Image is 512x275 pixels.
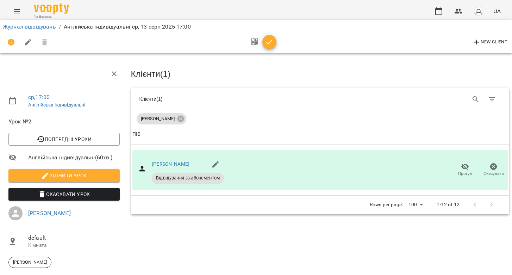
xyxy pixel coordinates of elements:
[64,23,191,31] p: Англійська індивідуальні ср, 13 серп 2025 17:00
[28,234,120,242] span: default
[137,113,186,124] div: [PERSON_NAME]
[437,201,459,208] p: 1-12 of 12
[8,169,120,182] button: Змінити урок
[28,210,71,216] a: [PERSON_NAME]
[28,102,86,108] a: Англійська індивідуальні
[8,133,120,146] button: Попередні уроки
[28,94,50,100] a: ср , 17:00
[458,171,472,177] span: Прогул
[132,130,141,139] div: Sort
[131,69,510,79] h3: Клієнти ( 1 )
[14,171,114,180] span: Змінити урок
[483,171,504,177] span: Скасувати
[28,242,120,249] p: Кімната
[467,91,484,108] button: Search
[152,175,224,181] span: Відвідування за абонементом
[59,23,61,31] li: /
[484,91,501,108] button: Фільтр
[132,130,141,139] div: ПІБ
[152,161,189,167] a: [PERSON_NAME]
[3,23,56,30] a: Журнал відвідувань
[8,3,25,20] button: Menu
[28,153,120,162] span: Англійська індивідуальні ( 60 хв. )
[132,130,508,139] span: ПІБ
[34,4,69,14] img: Voopty Logo
[451,160,479,180] button: Прогул
[406,200,425,210] div: 100
[9,259,51,265] span: [PERSON_NAME]
[14,135,114,143] span: Попередні уроки
[491,5,504,18] button: UA
[471,37,509,48] button: New Client
[3,23,509,31] nav: breadcrumb
[370,201,403,208] p: Rows per page:
[474,6,483,16] img: avatar_s.png
[14,190,114,198] span: Скасувати Урок
[34,14,69,19] span: For Business
[8,257,51,268] div: [PERSON_NAME]
[8,188,120,201] button: Скасувати Урок
[131,88,510,110] div: Table Toolbar
[139,96,315,103] div: Клієнти ( 1 )
[8,117,120,126] span: Урок №2
[473,38,507,47] span: New Client
[137,116,179,122] span: [PERSON_NAME]
[479,160,508,180] button: Скасувати
[493,7,501,15] span: UA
